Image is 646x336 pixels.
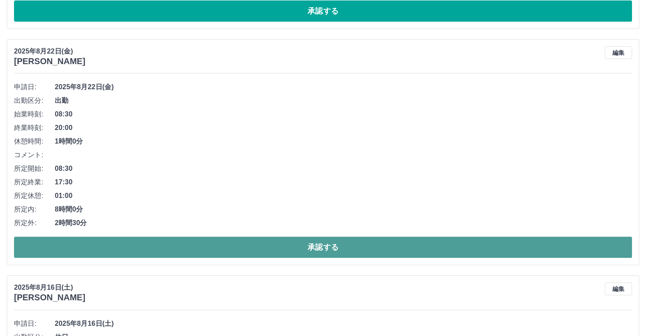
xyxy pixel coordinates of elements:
span: 終業時刻: [14,123,55,133]
span: 休憩時間: [14,136,55,147]
span: 2025年8月16日(土) [55,319,632,329]
span: 所定終業: [14,177,55,187]
span: 8時間0分 [55,204,632,215]
h3: [PERSON_NAME] [14,56,85,66]
span: 所定休憩: [14,191,55,201]
button: 編集 [605,46,632,59]
span: 申請日: [14,319,55,329]
p: 2025年8月22日(金) [14,46,85,56]
span: 所定開始: [14,164,55,174]
span: 08:30 [55,164,632,174]
span: 2025年8月22日(金) [55,82,632,92]
span: コメント: [14,150,55,160]
span: 出勤 [55,96,632,106]
span: 20:00 [55,123,632,133]
span: 始業時刻: [14,109,55,119]
span: 1時間0分 [55,136,632,147]
span: 所定外: [14,218,55,228]
h3: [PERSON_NAME] [14,293,85,302]
span: 17:30 [55,177,632,187]
span: 2時間30分 [55,218,632,228]
span: 出勤区分: [14,96,55,106]
button: 承認する [14,237,632,258]
span: 所定内: [14,204,55,215]
p: 2025年8月16日(土) [14,282,85,293]
button: 編集 [605,282,632,295]
span: 申請日: [14,82,55,92]
button: 承認する [14,0,632,22]
span: 01:00 [55,191,632,201]
span: 08:30 [55,109,632,119]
